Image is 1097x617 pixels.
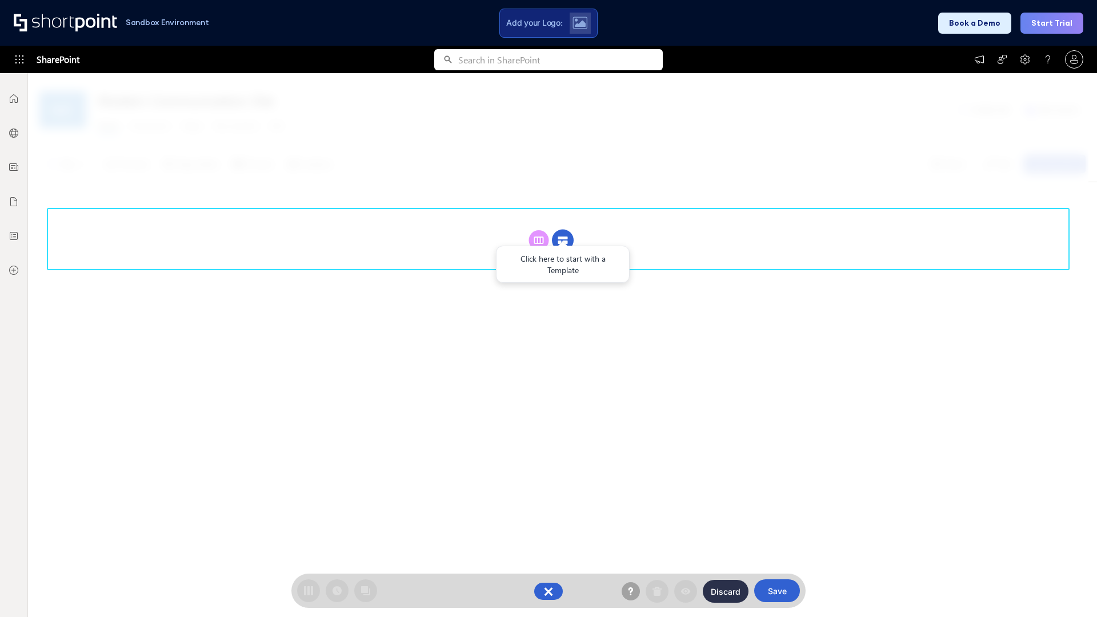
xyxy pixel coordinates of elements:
[506,18,562,28] span: Add your Logo:
[754,579,800,602] button: Save
[37,46,79,73] span: SharePoint
[126,19,209,26] h1: Sandbox Environment
[572,17,587,29] img: Upload logo
[1040,562,1097,617] iframe: Chat Widget
[458,49,663,70] input: Search in SharePoint
[1020,13,1083,34] button: Start Trial
[938,13,1011,34] button: Book a Demo
[703,580,748,603] button: Discard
